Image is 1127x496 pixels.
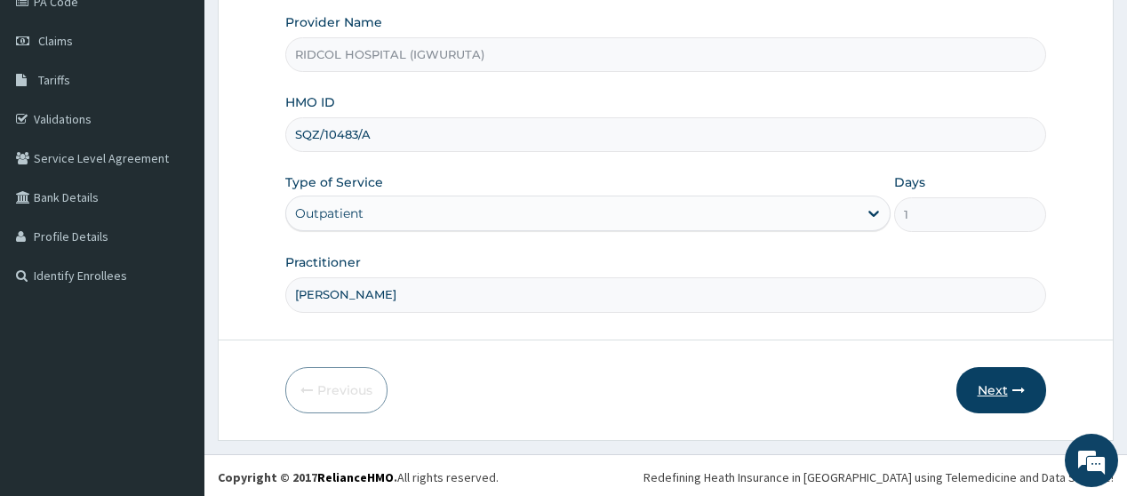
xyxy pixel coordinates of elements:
button: Next [956,367,1046,413]
div: Outpatient [295,204,364,222]
span: Tariffs [38,72,70,88]
label: Type of Service [285,173,383,191]
label: Provider Name [285,13,382,31]
button: Previous [285,367,388,413]
input: Enter Name [285,277,1045,312]
img: d_794563401_company_1708531726252_794563401 [33,89,72,133]
div: Chat with us now [92,100,299,123]
div: Minimize live chat window [292,9,334,52]
span: We're online! [103,140,245,319]
label: Days [894,173,925,191]
span: Claims [38,33,73,49]
textarea: Type your message and hit 'Enter' [9,317,339,380]
label: Practitioner [285,253,361,271]
a: RelianceHMO [317,469,394,485]
input: Enter HMO ID [285,117,1045,152]
div: Redefining Heath Insurance in [GEOGRAPHIC_DATA] using Telemedicine and Data Science! [643,468,1114,486]
label: HMO ID [285,93,335,111]
strong: Copyright © 2017 . [218,469,397,485]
